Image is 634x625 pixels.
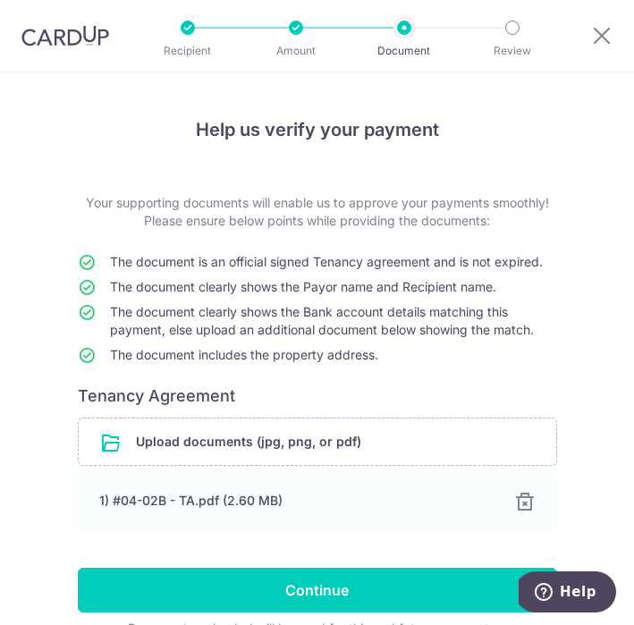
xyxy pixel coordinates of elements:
[368,42,440,60] p: Document
[78,194,557,230] p: Your supporting documents will enable us to approve your payments smoothly! Please ensure below p...
[78,568,557,612] input: Continue
[110,347,378,362] span: The document includes the property address.
[78,418,557,466] div: Upload documents (jpg, png, or pdf)
[152,42,224,60] p: Recipient
[99,492,493,510] div: 1) #04-02B - TA.pdf (2.60 MB)
[519,571,616,616] iframe: Opens a widget where you can find more information
[110,279,496,294] span: The document clearly shows the Payor name and Recipient name.
[110,304,534,337] span: The document clearly shows the Bank account details matching this payment, else upload an additio...
[260,42,332,60] p: Amount
[477,42,548,60] p: Review
[78,115,557,144] h4: Help us verify your payment
[110,254,543,269] span: The document is an official signed Tenancy agreement and is not expired.
[78,385,557,407] h6: Tenancy Agreement
[21,25,109,46] img: CardUp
